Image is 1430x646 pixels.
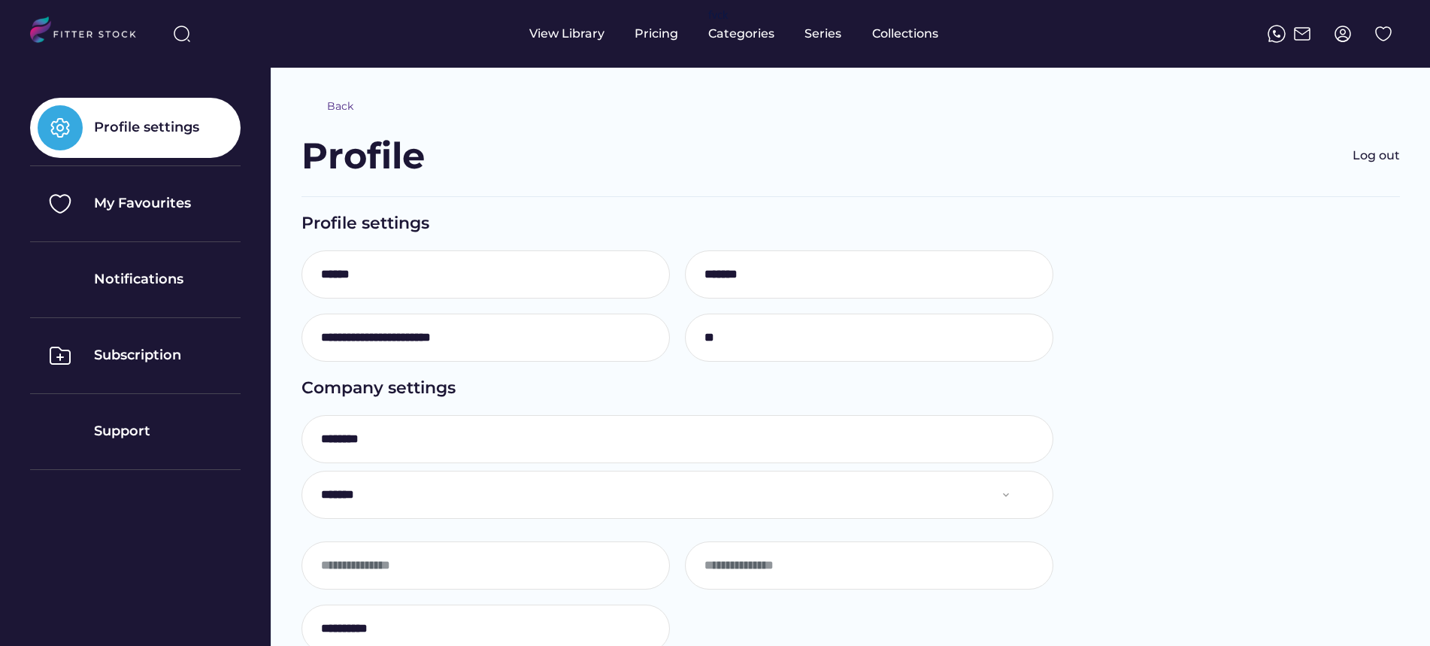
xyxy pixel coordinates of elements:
[1293,25,1311,43] img: Frame%2051.svg
[1019,486,1038,504] img: yH5BAEAAAAALAAAAAABAAEAAAIBRAA7
[301,377,1400,400] div: Company settings
[301,212,1400,235] div: Profile settings
[38,257,83,302] img: yH5BAEAAAAALAAAAAABAAEAAAIBRAA7
[94,270,183,289] div: Notifications
[94,118,199,137] div: Profile settings
[38,105,83,150] img: Group%201000002325%20%281%29.svg
[94,422,150,441] div: Support
[529,26,604,42] div: View Library
[1268,25,1286,43] img: meteor-icons_whatsapp%20%281%29.svg
[1374,25,1392,43] img: Group%201000002324%20%282%29.svg
[1327,147,1345,165] img: yH5BAEAAAAALAAAAAABAAEAAAIBRAA7
[301,131,425,181] div: Profile
[872,26,938,42] div: Collections
[38,409,83,454] img: yH5BAEAAAAALAAAAAABAAEAAAIBRAA7
[804,26,842,42] div: Series
[30,17,149,47] img: LOGO.svg
[1353,147,1400,164] div: Log out
[94,194,191,213] div: My Favourites
[94,346,181,365] div: Subscription
[635,26,678,42] div: Pricing
[38,333,83,378] img: Group%201000002325%20%286%29.svg
[301,98,320,116] img: yH5BAEAAAAALAAAAAABAAEAAAIBRAA7
[38,181,83,226] img: Group%201000002325%20%282%29.svg
[636,265,654,284] img: yH5BAEAAAAALAAAAAABAAEAAAIBRAA7
[327,99,353,114] div: Back
[1019,430,1038,448] img: yH5BAEAAAAALAAAAAABAAEAAAIBRAA7
[1019,557,1038,575] img: yH5BAEAAAAALAAAAAABAAEAAAIBRAA7
[1019,329,1038,347] img: yH5BAEAAAAALAAAAAABAAEAAAIBRAA7
[173,25,191,43] img: search-normal%203.svg
[708,8,728,23] div: fvck
[636,557,654,575] img: yH5BAEAAAAALAAAAAABAAEAAAIBRAA7
[1019,265,1038,284] img: yH5BAEAAAAALAAAAAABAAEAAAIBRAA7
[636,329,654,347] img: yH5BAEAAAAALAAAAAABAAEAAAIBRAA7
[1334,25,1352,43] img: profile-circle.svg
[708,26,774,42] div: Categories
